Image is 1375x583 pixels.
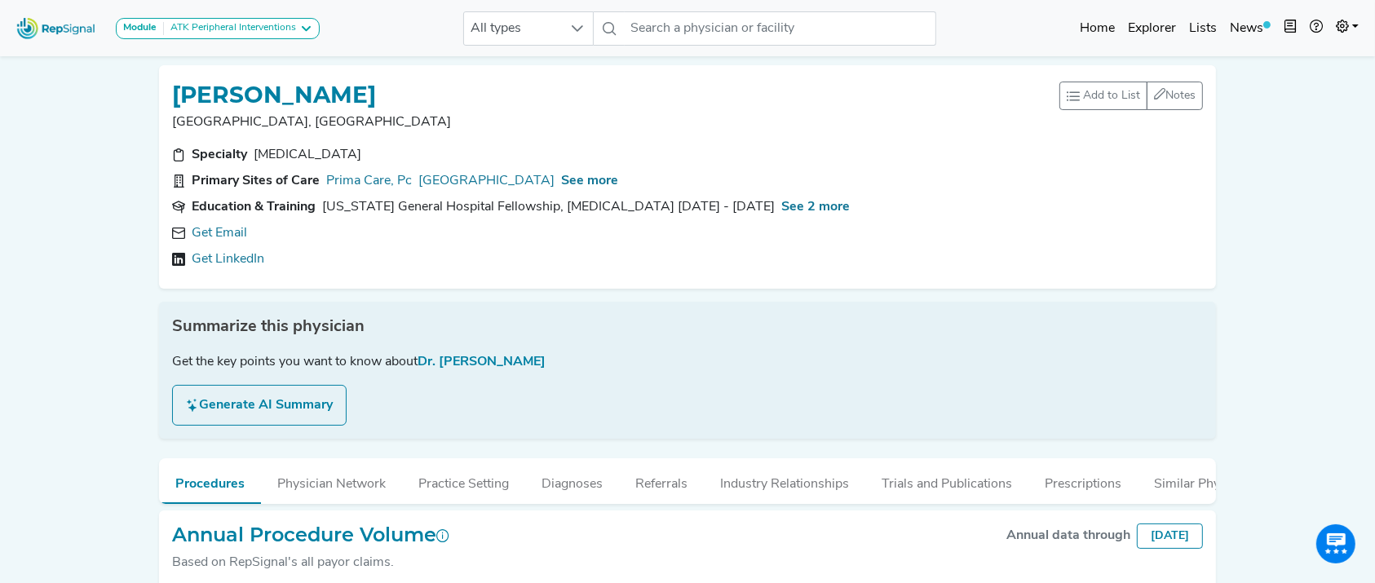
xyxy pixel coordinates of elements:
button: Prescriptions [1028,458,1138,502]
span: Notes [1165,90,1196,102]
a: News [1223,12,1277,45]
a: Lists [1183,12,1223,45]
div: Based on RepSignal's all payor claims. [172,553,449,572]
span: Summarize this physician [172,315,365,339]
span: All types [464,12,562,45]
button: Physician Network [261,458,402,502]
a: Explorer [1121,12,1183,45]
div: ATK Peripheral Interventions [164,22,296,35]
div: Massachusetts General Hospital Fellowship, vascular surgery 2007 - 2009 [322,197,775,217]
button: Industry Relationships [704,458,865,502]
button: Similar Physicians [1138,458,1276,502]
h2: Annual Procedure Volume [172,523,449,547]
button: Notes [1147,82,1203,110]
a: Prima Care, Pc [326,171,412,191]
div: Education & Training [192,197,316,217]
button: ModuleATK Peripheral Interventions [116,18,320,39]
button: Practice Setting [402,458,525,502]
strong: Module [123,23,157,33]
a: Get LinkedIn [192,250,264,269]
button: Add to List [1059,82,1147,110]
a: Get Email [192,223,247,243]
span: See more [561,174,618,188]
button: Diagnoses [525,458,619,502]
div: Primary Sites of Care [192,171,320,191]
button: Trials and Publications [865,458,1028,502]
p: [GEOGRAPHIC_DATA], [GEOGRAPHIC_DATA] [172,113,1059,132]
button: Procedures [159,458,261,504]
button: Generate AI Summary [172,385,347,426]
span: See 2 more [781,201,850,214]
a: [GEOGRAPHIC_DATA] [418,171,555,191]
button: Referrals [619,458,704,502]
div: [DATE] [1137,523,1203,549]
a: Home [1073,12,1121,45]
span: Dr. [PERSON_NAME] [418,356,546,369]
div: Specialty [192,145,247,165]
h1: [PERSON_NAME] [172,82,376,109]
button: Intel Book [1277,12,1303,45]
span: Add to List [1083,87,1140,104]
div: Annual data through [1006,526,1130,545]
div: Vascular Surgery [254,145,361,165]
div: toolbar [1059,82,1203,110]
div: Get the key points you want to know about [172,352,1203,372]
input: Search a physician or facility [625,11,936,46]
